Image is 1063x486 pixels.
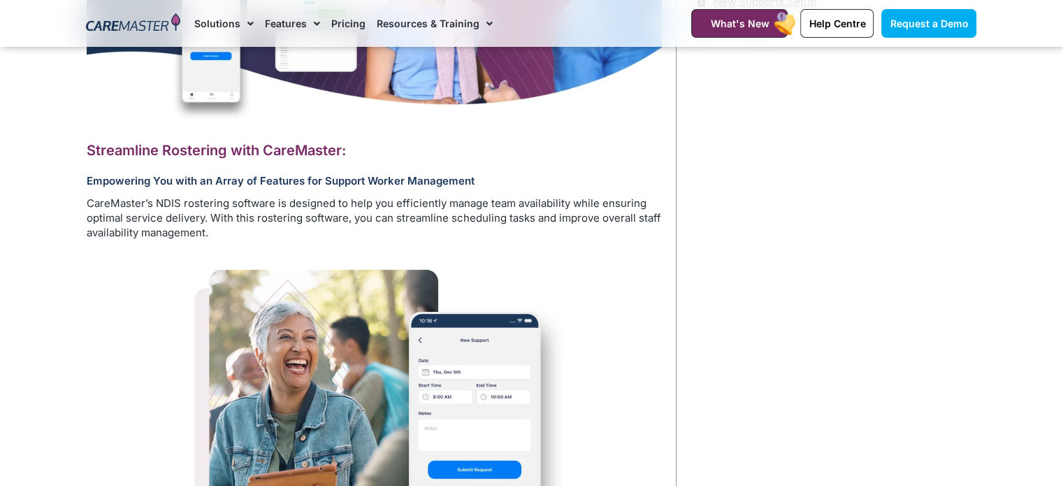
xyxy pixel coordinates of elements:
[691,9,788,38] a: What's New
[890,17,968,29] span: Request a Demo
[87,196,662,240] p: CareMaster’s NDIS rostering software is designed to help you efficiently manage team availability...
[809,17,865,29] span: Help Centre
[881,9,976,38] a: Request a Demo
[87,174,662,187] h3: Empowering You with an Array of Features for Support Worker Management
[87,141,662,159] h2: Streamline Rostering with CareMaster:
[800,9,874,38] a: Help Centre
[86,13,180,34] img: CareMaster Logo
[710,17,769,29] span: What's New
